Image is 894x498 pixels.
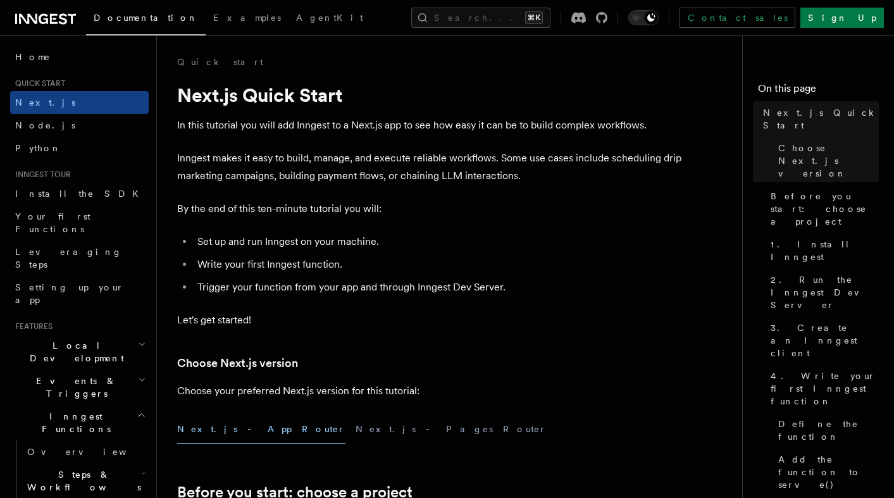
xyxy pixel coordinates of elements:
[628,10,659,25] button: Toggle dark mode
[22,468,141,494] span: Steps & Workflows
[773,413,879,448] a: Define the function
[194,233,683,251] li: Set up and run Inngest on your machine.
[800,8,884,28] a: Sign Up
[525,11,543,24] kbd: ⌘K
[15,211,90,234] span: Your first Functions
[766,364,879,413] a: 4. Write your first Inngest function
[10,114,149,137] a: Node.js
[15,189,146,199] span: Install the SDK
[10,276,149,311] a: Setting up your app
[15,247,122,270] span: Leveraging Steps
[778,142,879,180] span: Choose Next.js version
[771,273,879,311] span: 2. Run the Inngest Dev Server
[177,56,263,68] a: Quick start
[771,321,879,359] span: 3. Create an Inngest client
[771,190,879,228] span: Before you start: choose a project
[10,91,149,114] a: Next.js
[766,316,879,364] a: 3. Create an Inngest client
[10,405,149,440] button: Inngest Functions
[778,453,879,491] span: Add the function to serve()
[411,8,550,28] button: Search...⌘K
[15,51,51,63] span: Home
[177,149,683,185] p: Inngest makes it easy to build, manage, and execute reliable workflows. Some use cases include sc...
[10,375,138,400] span: Events & Triggers
[10,205,149,240] a: Your first Functions
[94,13,198,23] span: Documentation
[10,170,71,180] span: Inngest tour
[177,200,683,218] p: By the end of this ten-minute tutorial you will:
[10,182,149,205] a: Install the SDK
[15,120,75,130] span: Node.js
[177,84,683,106] h1: Next.js Quick Start
[289,4,371,34] a: AgentKit
[86,4,206,35] a: Documentation
[206,4,289,34] a: Examples
[10,334,149,370] button: Local Development
[213,13,281,23] span: Examples
[10,370,149,405] button: Events & Triggers
[27,447,158,457] span: Overview
[763,106,879,132] span: Next.js Quick Start
[766,233,879,268] a: 1. Install Inngest
[758,101,879,137] a: Next.js Quick Start
[177,116,683,134] p: In this tutorial you will add Inngest to a Next.js app to see how easy it can be to build complex...
[177,415,345,444] button: Next.js - App Router
[773,137,879,185] a: Choose Next.js version
[680,8,795,28] a: Contact sales
[10,410,137,435] span: Inngest Functions
[22,440,149,463] a: Overview
[778,418,879,443] span: Define the function
[194,278,683,296] li: Trigger your function from your app and through Inngest Dev Server.
[10,339,138,364] span: Local Development
[773,448,879,496] a: Add the function to serve()
[10,78,65,89] span: Quick start
[194,256,683,273] li: Write your first Inngest function.
[177,354,298,372] a: Choose Next.js version
[15,282,124,305] span: Setting up your app
[356,415,547,444] button: Next.js - Pages Router
[15,143,61,153] span: Python
[10,321,53,332] span: Features
[758,81,879,101] h4: On this page
[10,137,149,159] a: Python
[10,240,149,276] a: Leveraging Steps
[296,13,363,23] span: AgentKit
[177,311,683,329] p: Let's get started!
[15,97,75,108] span: Next.js
[766,268,879,316] a: 2. Run the Inngest Dev Server
[771,370,879,408] span: 4. Write your first Inngest function
[10,46,149,68] a: Home
[177,382,683,400] p: Choose your preferred Next.js version for this tutorial:
[766,185,879,233] a: Before you start: choose a project
[771,238,879,263] span: 1. Install Inngest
